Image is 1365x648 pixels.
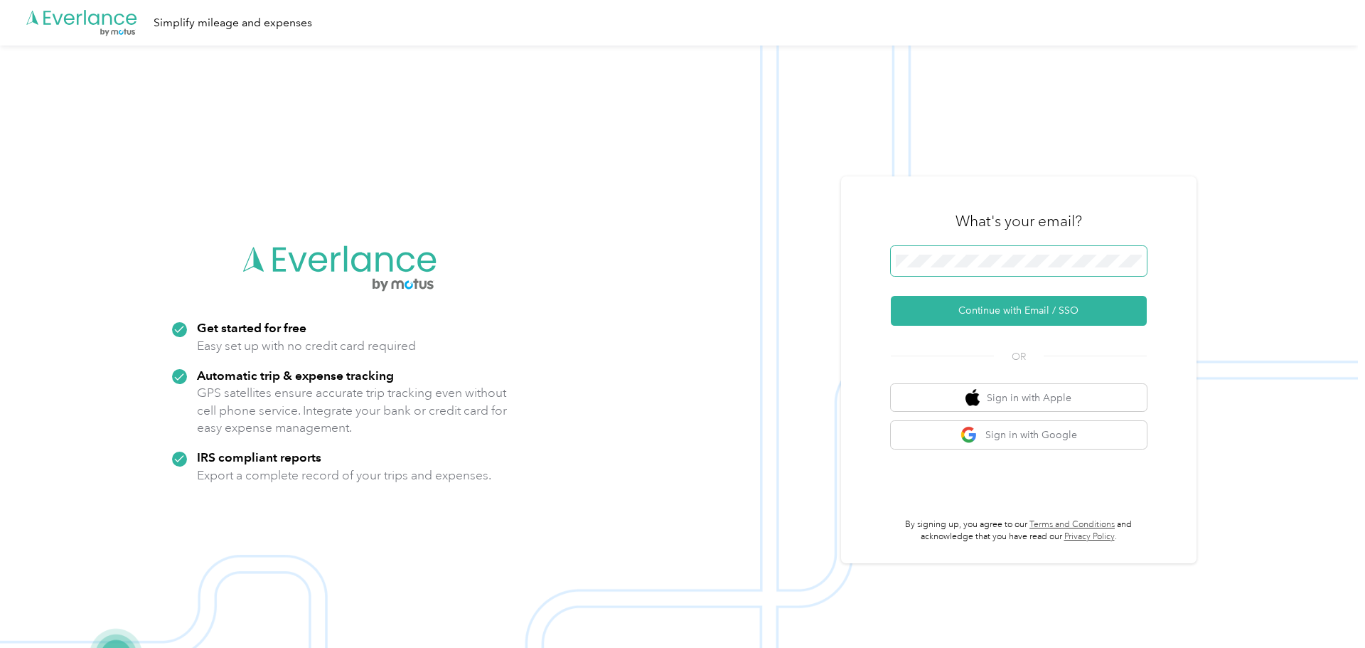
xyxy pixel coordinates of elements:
[891,421,1147,449] button: google logoSign in with Google
[197,368,394,383] strong: Automatic trip & expense tracking
[197,467,491,484] p: Export a complete record of your trips and expenses.
[891,519,1147,543] p: By signing up, you agree to our and acknowledge that you have read our .
[994,349,1044,364] span: OR
[891,384,1147,412] button: apple logoSign in with Apple
[1029,519,1115,530] a: Terms and Conditions
[891,296,1147,326] button: Continue with Email / SSO
[197,320,306,335] strong: Get started for free
[965,389,980,407] img: apple logo
[955,211,1082,231] h3: What's your email?
[197,384,508,437] p: GPS satellites ensure accurate trip tracking even without cell phone service. Integrate your bank...
[1064,531,1115,542] a: Privacy Policy
[154,14,312,32] div: Simplify mileage and expenses
[197,450,321,464] strong: IRS compliant reports
[960,426,978,444] img: google logo
[197,337,416,355] p: Easy set up with no credit card required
